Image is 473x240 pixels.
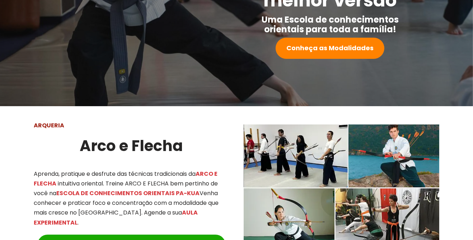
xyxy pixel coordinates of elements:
strong: Conheça as Modalidades [286,43,374,52]
mark: AULA EXPERIMENTAL [34,208,198,226]
mark: ARCO E FLECHA [34,170,217,188]
p: Aprenda, pratique e desfrute das técnicas tradicionais da intuitiva oriental. Treine ARCO E FLECH... [34,169,229,227]
a: Conheça as Modalidades [276,38,384,59]
strong: Arco e Flecha [80,135,183,156]
strong: ARQUERIA [34,121,64,130]
strong: Uma Escola de conhecimentos orientais para toda a família! [262,14,399,35]
mark: ESCOLA DE CONHECIMENTOS ORIENTAIS PA-KUA [56,189,200,197]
